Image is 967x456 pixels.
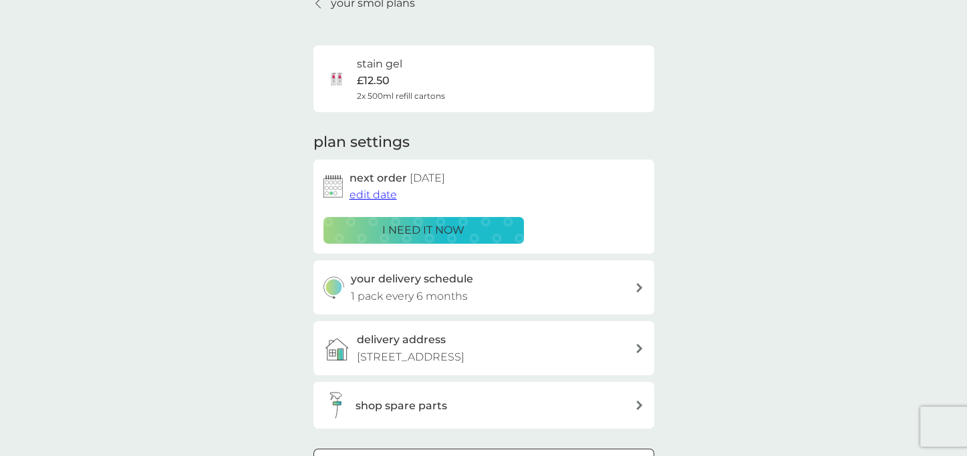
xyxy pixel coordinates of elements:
a: delivery address[STREET_ADDRESS] [313,321,654,375]
h2: next order [350,170,445,187]
button: shop spare parts [313,382,654,429]
button: i need it now [323,217,524,244]
h3: delivery address [357,331,446,349]
p: £12.50 [357,72,390,89]
span: [DATE] [410,172,445,184]
img: stain gel [323,65,350,92]
button: your delivery schedule1 pack every 6 months [313,260,654,314]
h3: shop spare parts [356,397,447,415]
h2: plan settings [313,132,410,153]
button: edit date [350,186,397,204]
p: [STREET_ADDRESS] [357,349,464,366]
h6: stain gel [357,55,402,73]
span: 2x 500ml refill cartons [357,89,445,102]
p: i need it now [382,222,464,239]
h3: your delivery schedule [351,270,473,288]
span: edit date [350,188,397,201]
p: 1 pack every 6 months [351,288,468,305]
